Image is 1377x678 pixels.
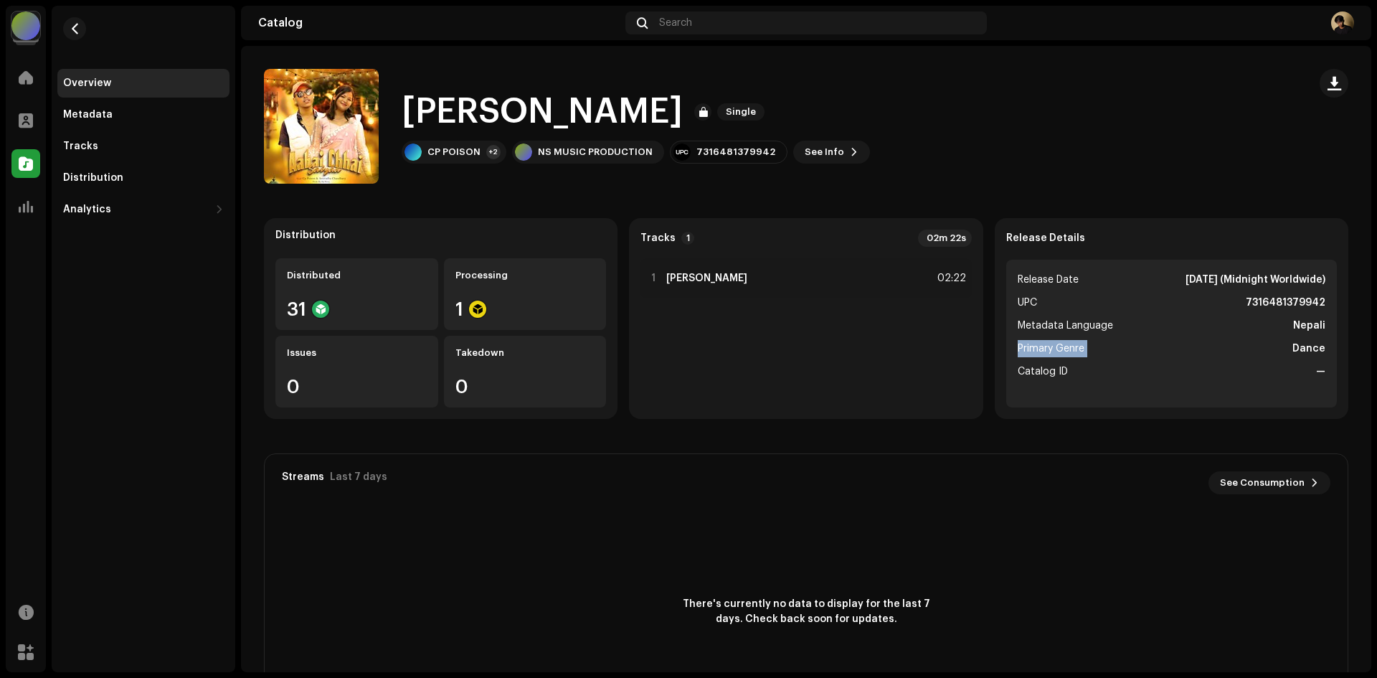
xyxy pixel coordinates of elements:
re-m-nav-dropdown: Analytics [57,195,229,224]
div: Distribution [275,230,336,241]
div: 02:22 [934,270,966,287]
div: Metadata [63,109,113,121]
div: +2 [486,145,501,159]
div: 7316481379942 [696,146,775,158]
div: Distribution [63,172,123,184]
button: See Info [793,141,870,164]
span: Metadata Language [1018,317,1113,334]
span: UPC [1018,294,1037,311]
h1: [PERSON_NAME] [402,89,683,135]
div: Issues [287,347,427,359]
p-badge: 1 [681,232,694,245]
strong: 7316481379942 [1246,294,1325,311]
div: Catalog [258,17,620,29]
strong: [DATE] (Midnight Worldwide) [1186,271,1325,288]
re-m-nav-item: Overview [57,69,229,98]
div: NS MUSIC PRODUCTION [538,146,653,158]
div: Processing [455,270,595,281]
img: 1f3c8f6c-36a0-4a3c-9533-f7903278d1f8 [1331,11,1354,34]
re-m-nav-item: Distribution [57,164,229,192]
re-m-nav-item: Tracks [57,132,229,161]
strong: Nepali [1293,317,1325,334]
span: There's currently no data to display for the last 7 days. Check back soon for updates. [677,597,935,627]
div: 02m 22s [918,230,972,247]
button: See Consumption [1208,471,1330,494]
span: See Consumption [1220,469,1305,497]
div: Distributed [287,270,427,281]
div: Overview [63,77,111,89]
div: Takedown [455,347,595,359]
strong: Release Details [1006,232,1085,244]
span: Primary Genre [1018,340,1084,357]
div: Last 7 days [330,471,387,483]
span: Single [717,103,765,121]
span: Release Date [1018,271,1079,288]
strong: Tracks [640,232,676,244]
re-m-nav-item: Metadata [57,100,229,129]
span: See Info [805,138,844,166]
strong: Dance [1292,340,1325,357]
span: Search [659,17,692,29]
div: CP POISON [427,146,481,158]
strong: [PERSON_NAME] [666,273,747,284]
div: Tracks [63,141,98,152]
div: Analytics [63,204,111,215]
span: Catalog ID [1018,363,1068,380]
div: Streams [282,471,324,483]
strong: — [1316,363,1325,380]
